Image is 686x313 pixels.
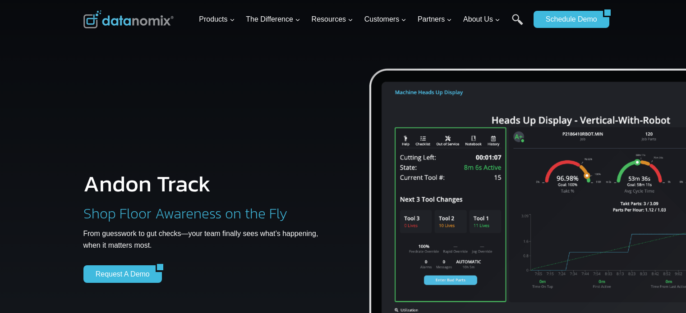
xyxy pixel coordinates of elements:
span: Products [199,14,235,25]
a: Search [512,14,523,34]
span: Resources [312,14,353,25]
a: Request a Demo [83,265,156,282]
a: Schedule Demo [534,11,603,28]
span: About Us [463,14,500,25]
span: Customers [364,14,406,25]
h1: Andon Track [83,172,322,195]
span: Partners [418,14,452,25]
span: The Difference [246,14,300,25]
img: Datanomix [83,10,174,28]
nav: Primary Navigation [195,5,529,34]
h2: Shop Floor Awareness on the Fly [83,206,322,221]
p: From guesswork to gut checks—your team finally sees what’s happening, when it matters most. [83,228,322,251]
